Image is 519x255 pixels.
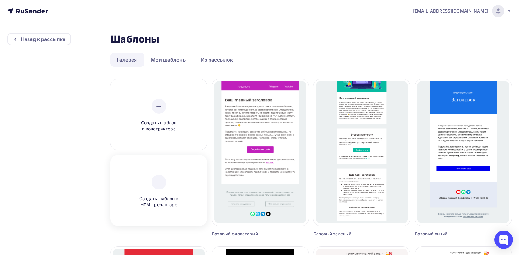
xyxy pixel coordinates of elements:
[415,231,487,237] div: Базовый синий
[21,36,65,43] div: Назад к рассылке
[144,53,193,67] a: Мои шаблоны
[413,8,488,14] span: [EMAIL_ADDRESS][DOMAIN_NAME]
[130,120,188,132] span: Создать шаблон в конструкторе
[413,5,512,17] a: [EMAIL_ADDRESS][DOMAIN_NAME]
[194,53,240,67] a: Из рассылок
[313,231,386,237] div: Базовый зеленый
[130,196,188,208] span: Создать шаблон в HTML редакторе
[110,53,143,67] a: Галерея
[212,231,284,237] div: Базовый фиолетовый
[110,33,159,45] h2: Шаблоны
